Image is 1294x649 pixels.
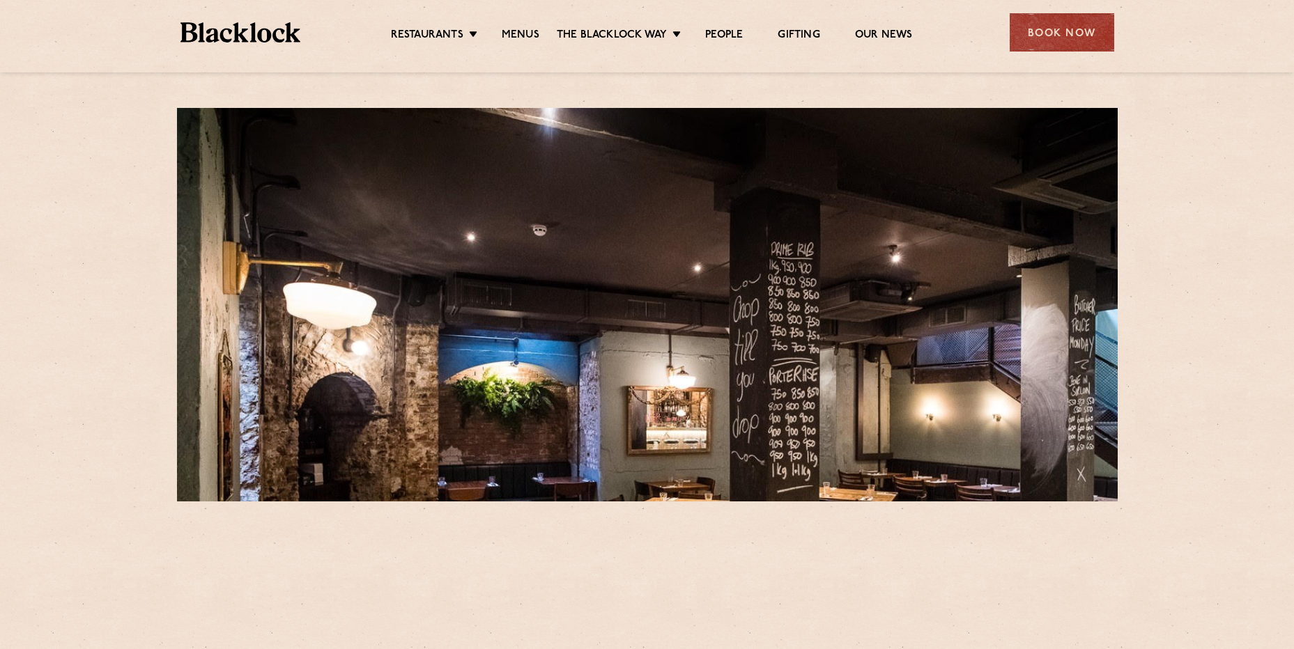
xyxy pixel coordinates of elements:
a: People [705,29,743,44]
a: Our News [855,29,913,44]
a: Gifting [778,29,819,44]
div: Book Now [1010,13,1114,52]
img: BL_Textured_Logo-footer-cropped.svg [180,22,301,42]
a: Restaurants [391,29,463,44]
a: The Blacklock Way [557,29,667,44]
a: Menus [502,29,539,44]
